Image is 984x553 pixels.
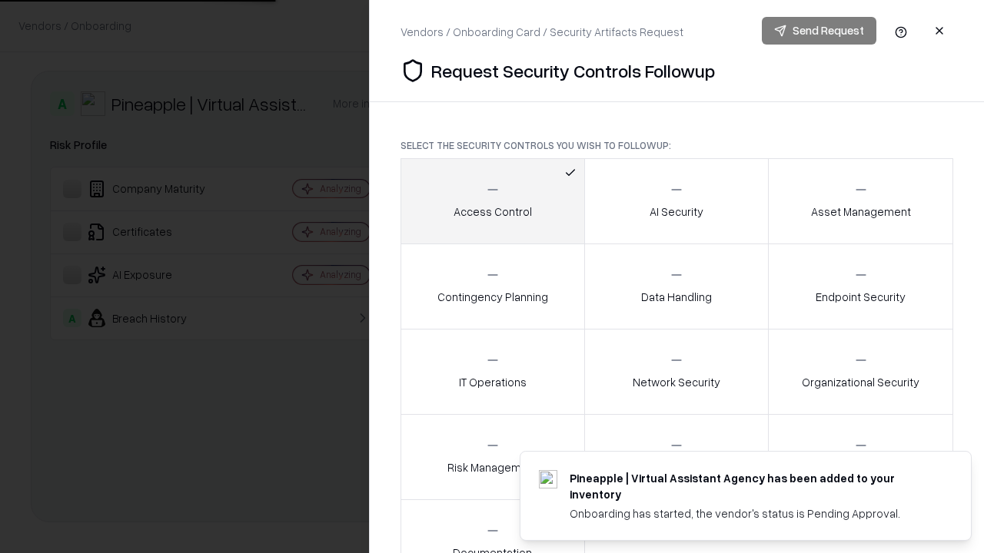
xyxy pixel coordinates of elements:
p: Access Control [454,204,532,220]
button: Endpoint Security [768,243,953,329]
button: AI Security [584,158,770,244]
p: Network Security [633,374,720,390]
button: Organizational Security [768,329,953,415]
button: Access Control [401,158,585,244]
img: trypineapple.com [539,470,557,488]
div: Onboarding has started, the vendor's status is Pending Approval. [570,505,934,522]
button: IT Operations [401,329,585,415]
button: Security Incidents [584,414,770,500]
p: Asset Management [811,204,911,220]
button: Asset Management [768,158,953,244]
div: Vendors / Onboarding Card / Security Artifacts Request [401,24,683,40]
p: Request Security Controls Followup [431,58,715,83]
p: Data Handling [641,289,712,305]
p: IT Operations [459,374,527,390]
p: Select the security controls you wish to followup: [401,139,953,152]
p: Risk Management [447,459,538,475]
button: Network Security [584,329,770,415]
button: Data Handling [584,243,770,329]
p: Organizational Security [802,374,919,390]
button: Threat Management [768,414,953,500]
div: Pineapple | Virtual Assistant Agency has been added to your inventory [570,470,934,502]
p: Contingency Planning [437,289,548,305]
p: Endpoint Security [816,289,906,305]
p: AI Security [650,204,703,220]
button: Contingency Planning [401,243,585,329]
button: Risk Management [401,414,585,500]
